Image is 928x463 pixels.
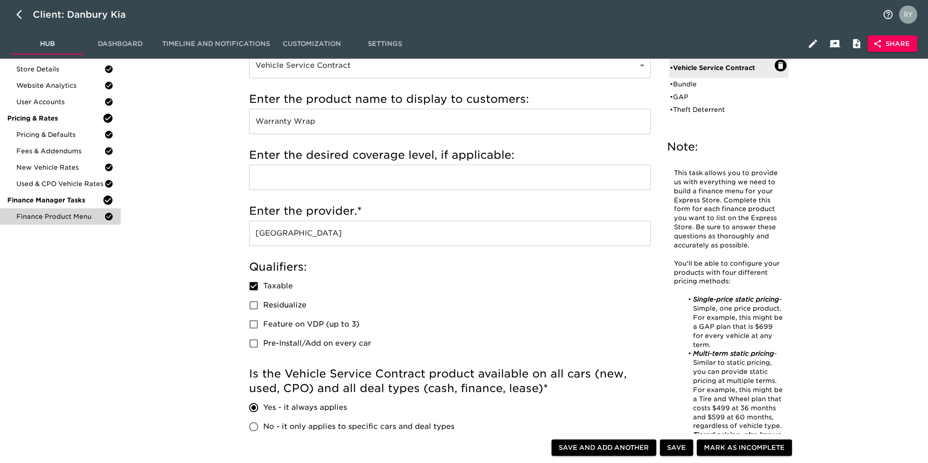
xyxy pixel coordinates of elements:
span: Store Details [16,65,104,74]
span: Save [667,442,686,453]
span: Fees & Addendums [16,146,104,156]
button: Save and Add Another [551,439,656,456]
span: New Vehicle Rates [16,163,104,172]
button: Delete: Vehicle Service Contract [775,60,786,71]
div: •Vehicle Service Contract [669,58,788,78]
button: Share [867,35,917,52]
span: Pricing & Rates [7,114,102,123]
span: Website Analytics [16,81,104,90]
div: Client: Danbury Kia [33,7,138,22]
span: Yes - it always applies [263,402,347,413]
h5: Is the Vehicle Service Contract product available on all cars (new, used, CPO) and all deal types... [249,367,651,396]
span: User Accounts [16,97,104,106]
span: Pre-Install/Add on every car [263,338,371,349]
span: Used & CPO Vehicle Rates [16,179,104,188]
div: • GAP [670,92,775,101]
button: Edit Hub [802,33,824,55]
span: Dashboard [89,38,151,50]
span: Finance Product Menu [16,212,104,221]
em: Tiered pricing, also known as dynamic pricing [693,431,784,448]
span: Save and Add Another [559,442,649,453]
div: • Theft Deterrent [670,105,775,114]
div: •Bundle [669,78,788,91]
input: Example: SafeGuard, EasyCare, JM&A [249,221,651,246]
span: Feature on VDP (up to 3) [263,319,359,330]
em: - [774,350,777,357]
li: Similar to static pricing, you can provide static pricing at multiple terms. For example, this mi... [683,350,783,431]
img: Profile [899,5,917,24]
div: •GAP [669,91,788,103]
h5: Note: [667,140,790,154]
em: Single-price static pricing [693,296,779,303]
span: Settings [354,38,416,50]
span: Hub [16,38,78,50]
span: Residualize [263,300,306,311]
button: notifications [877,4,899,25]
h5: Enter the product name to display to customers: [249,92,651,106]
div: • Vehicle Service Contract [670,63,775,72]
span: Timeline and Notifications [162,38,270,50]
h5: Enter the provider. [249,204,651,218]
span: Share [875,38,910,50]
span: No - it only applies to specific cars and deal types [263,421,454,432]
div: Vehicle Service Contract [249,53,651,78]
button: Client View [824,33,846,55]
h5: Qualifiers: [249,260,651,274]
div: • Bundle [670,80,775,89]
button: Internal Notes and Comments [846,33,867,55]
span: Customization [281,38,343,50]
div: •Theft Deterrent [669,103,788,116]
p: This task allows you to provide us with everything we need to build a finance menu for your Expre... [674,169,783,250]
li: - Simple, one price product. For example, this might be a GAP plan that is $699 for every vehicle... [683,295,783,349]
button: Save [660,439,693,456]
button: Mark as Incomplete [697,439,792,456]
span: Taxable [263,281,293,292]
span: Finance Manager Tasks [7,196,102,205]
span: Pricing & Defaults [16,130,104,139]
span: Mark as Incomplete [704,442,785,453]
p: You'll be able to configure your products with four different pricing methods: [674,259,783,287]
em: Multi-term static pricing [693,350,774,357]
h5: Enter the desired coverage level, if applicable: [249,148,651,162]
